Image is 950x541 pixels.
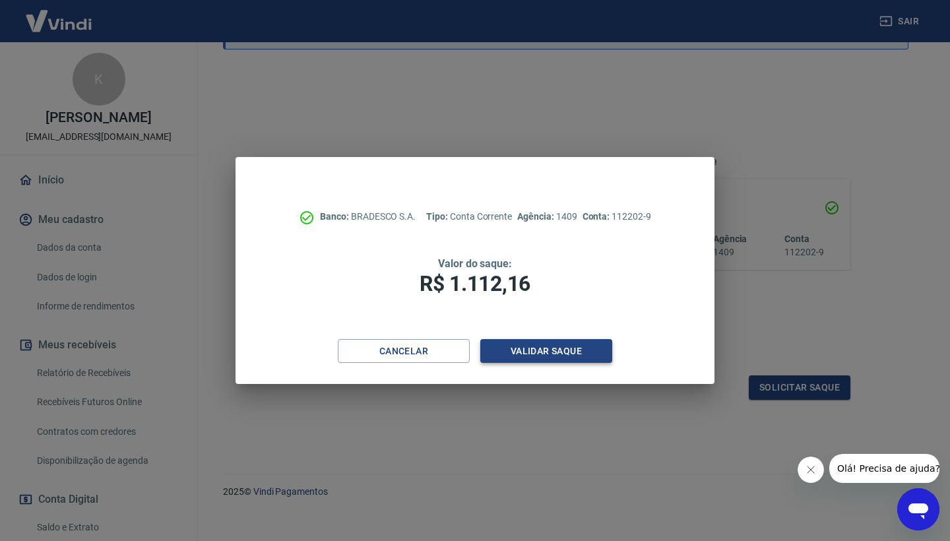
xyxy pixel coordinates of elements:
[438,257,512,270] span: Valor do saque:
[420,271,530,296] span: R$ 1.112,16
[426,211,450,222] span: Tipo:
[320,210,416,224] p: BRADESCO S.A.
[583,210,651,224] p: 112202-9
[583,211,612,222] span: Conta:
[8,9,111,20] span: Olá! Precisa de ajuda?
[897,488,939,530] iframe: Botão para abrir a janela de mensagens
[480,339,612,364] button: Validar saque
[798,457,824,483] iframe: Fechar mensagem
[517,211,556,222] span: Agência:
[517,210,577,224] p: 1409
[338,339,470,364] button: Cancelar
[320,211,351,222] span: Banco:
[426,210,512,224] p: Conta Corrente
[829,454,939,483] iframe: Mensagem da empresa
